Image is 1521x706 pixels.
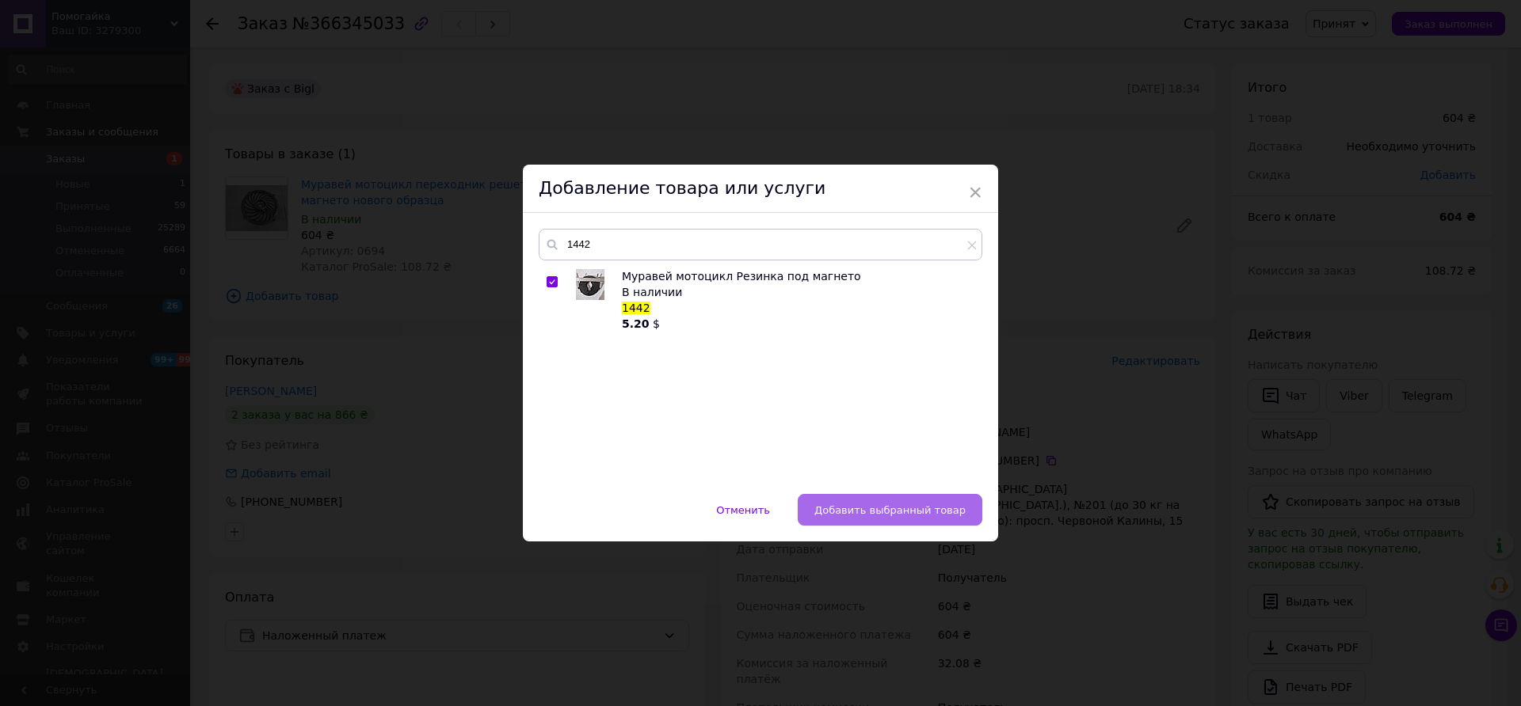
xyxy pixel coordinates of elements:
div: $ [622,316,974,332]
span: 1442 [622,302,650,314]
button: Отменить [700,494,787,526]
img: Муравей мотоцикл Резинка под магнето [576,269,604,300]
input: Поиск по товарам и услугам [539,229,982,260]
span: Муравей мотоцикл Резинка под магнето [622,270,861,283]
b: 5.20 [622,317,650,330]
button: Добавить выбранный товар [798,494,982,526]
div: Добавление товара или услуги [523,165,998,213]
span: Добавить выбранный товар [814,504,966,516]
div: В наличии [622,284,974,300]
span: Отменить [716,504,770,516]
span: × [968,179,982,206]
